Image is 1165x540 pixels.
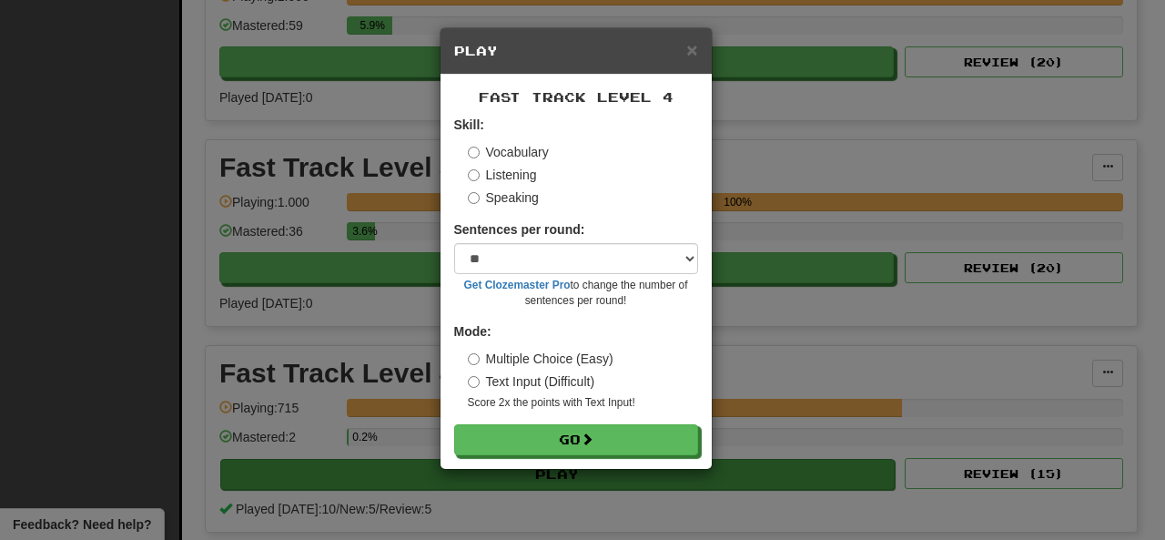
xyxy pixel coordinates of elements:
label: Listening [468,166,537,184]
a: Get Clozemaster Pro [464,279,571,291]
small: Score 2x the points with Text Input ! [468,395,698,411]
input: Text Input (Difficult) [468,376,480,388]
label: Multiple Choice (Easy) [468,350,613,368]
h5: Play [454,42,698,60]
strong: Skill: [454,117,484,132]
span: Fast Track Level 4 [479,89,674,105]
input: Vocabulary [468,147,480,158]
label: Sentences per round: [454,220,585,239]
input: Listening [468,169,480,181]
input: Multiple Choice (Easy) [468,353,480,365]
button: Close [686,40,697,59]
label: Vocabulary [468,143,549,161]
label: Speaking [468,188,539,207]
span: × [686,39,697,60]
small: to change the number of sentences per round! [454,278,698,309]
input: Speaking [468,192,480,204]
button: Go [454,424,698,455]
strong: Mode: [454,324,491,339]
label: Text Input (Difficult) [468,372,595,391]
